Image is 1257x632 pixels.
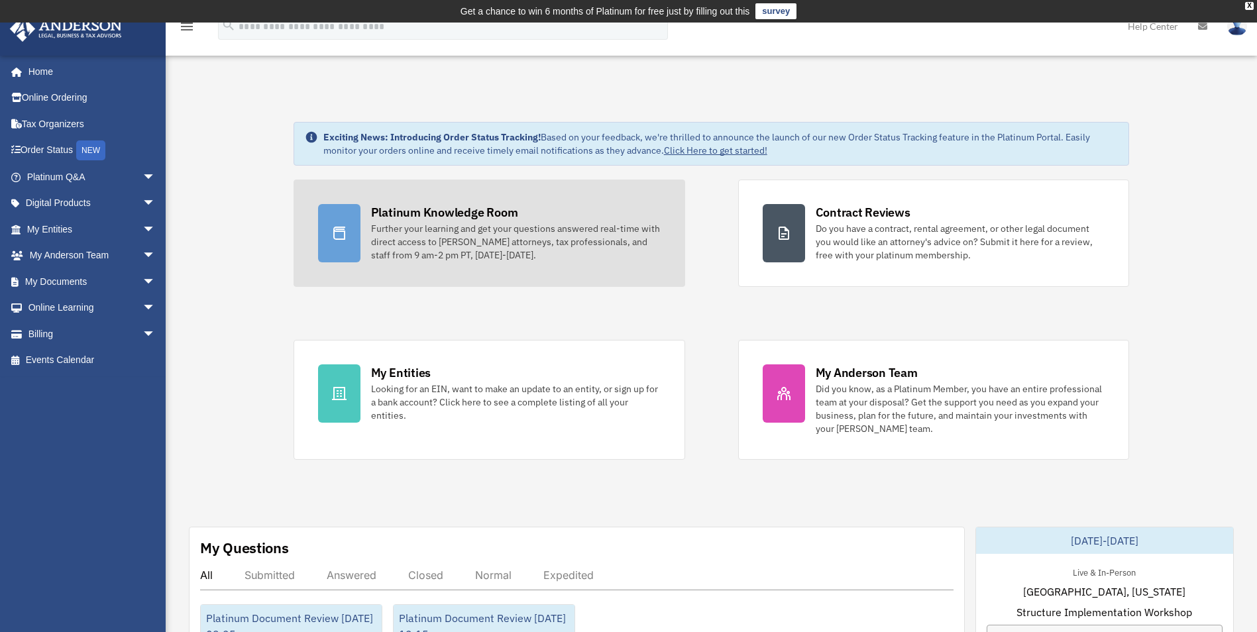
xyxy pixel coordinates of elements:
div: Contract Reviews [816,204,910,221]
a: My Entitiesarrow_drop_down [9,216,176,242]
div: Closed [408,568,443,582]
a: Click Here to get started! [664,144,767,156]
a: Online Ordering [9,85,176,111]
i: menu [179,19,195,34]
span: arrow_drop_down [142,242,169,270]
a: Contract Reviews Do you have a contract, rental agreement, or other legal document you would like... [738,180,1130,287]
div: Platinum Knowledge Room [371,204,518,221]
div: Did you know, as a Platinum Member, you have an entire professional team at your disposal? Get th... [816,382,1105,435]
img: Anderson Advisors Platinum Portal [6,16,126,42]
div: My Entities [371,364,431,381]
a: menu [179,23,195,34]
a: My Documentsarrow_drop_down [9,268,176,295]
img: User Pic [1227,17,1247,36]
div: Looking for an EIN, want to make an update to an entity, or sign up for a bank account? Click her... [371,382,661,422]
div: My Anderson Team [816,364,918,381]
i: search [221,18,236,32]
div: Live & In-Person [1062,564,1146,578]
a: My Anderson Team Did you know, as a Platinum Member, you have an entire professional team at your... [738,340,1130,460]
div: Do you have a contract, rental agreement, or other legal document you would like an attorney's ad... [816,222,1105,262]
a: Events Calendar [9,347,176,374]
span: arrow_drop_down [142,216,169,243]
a: Tax Organizers [9,111,176,137]
span: Structure Implementation Workshop [1016,604,1192,620]
a: survey [755,3,796,19]
a: Order StatusNEW [9,137,176,164]
span: arrow_drop_down [142,164,169,191]
div: My Questions [200,538,289,558]
div: Expedited [543,568,594,582]
span: [GEOGRAPHIC_DATA], [US_STATE] [1023,584,1185,600]
a: Home [9,58,169,85]
div: close [1245,2,1254,10]
a: My Entities Looking for an EIN, want to make an update to an entity, or sign up for a bank accoun... [294,340,685,460]
div: [DATE]-[DATE] [976,527,1233,554]
div: All [200,568,213,582]
div: Submitted [245,568,295,582]
a: Online Learningarrow_drop_down [9,295,176,321]
span: arrow_drop_down [142,268,169,295]
a: Billingarrow_drop_down [9,321,176,347]
span: arrow_drop_down [142,321,169,348]
div: Get a chance to win 6 months of Platinum for free just by filling out this [461,3,750,19]
span: arrow_drop_down [142,295,169,322]
a: Digital Productsarrow_drop_down [9,190,176,217]
div: Normal [475,568,512,582]
div: Further your learning and get your questions answered real-time with direct access to [PERSON_NAM... [371,222,661,262]
div: Based on your feedback, we're thrilled to announce the launch of our new Order Status Tracking fe... [323,131,1119,157]
span: arrow_drop_down [142,190,169,217]
a: Platinum Q&Aarrow_drop_down [9,164,176,190]
div: NEW [76,140,105,160]
a: Platinum Knowledge Room Further your learning and get your questions answered real-time with dire... [294,180,685,287]
a: My Anderson Teamarrow_drop_down [9,242,176,269]
div: Answered [327,568,376,582]
strong: Exciting News: Introducing Order Status Tracking! [323,131,541,143]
